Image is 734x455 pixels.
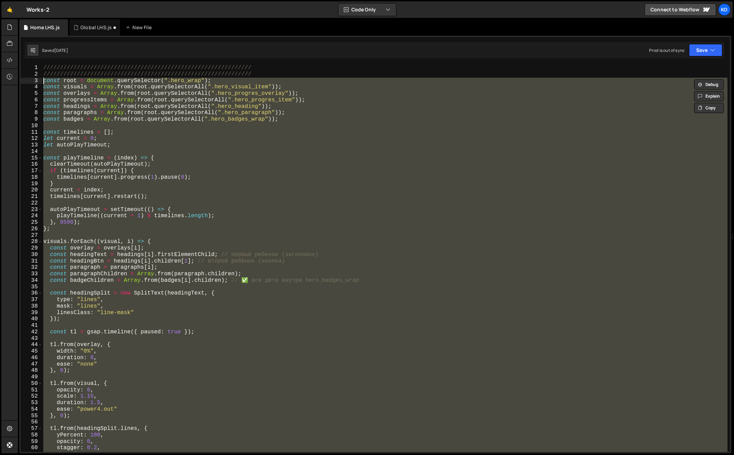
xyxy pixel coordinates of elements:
div: 37 [21,297,42,303]
button: Explain [694,91,724,101]
div: 41 [21,322,42,329]
div: 11 [21,129,42,136]
div: 17 [21,168,42,174]
div: 10 [21,123,42,129]
div: 26 [21,226,42,232]
div: Home LHS.js [30,24,60,31]
div: 8 [21,110,42,116]
div: 48 [21,367,42,374]
div: Prod is out of sync [649,47,685,53]
div: 60 [21,445,42,451]
div: 12 [21,135,42,142]
div: Saved [42,47,68,53]
div: 38 [21,303,42,310]
div: 35 [21,284,42,290]
div: 2 [21,71,42,78]
button: Code Only [338,3,396,16]
div: 36 [21,290,42,297]
div: 31 [21,258,42,265]
div: 28 [21,238,42,245]
div: 42 [21,329,42,335]
div: 53 [21,400,42,406]
div: 57 [21,425,42,432]
div: 23 [21,207,42,213]
div: 21 [21,193,42,200]
div: 43 [21,335,42,342]
div: 54 [21,406,42,413]
div: 22 [21,200,42,207]
div: 24 [21,213,42,219]
div: 20 [21,187,42,193]
div: 46 [21,355,42,361]
div: 33 [21,271,42,277]
button: Debug [694,79,724,90]
div: 56 [21,419,42,425]
div: 15 [21,155,42,162]
div: 6 [21,97,42,103]
div: 16 [21,161,42,168]
div: 45 [21,348,42,355]
div: Works-2 [26,5,50,14]
div: 34 [21,277,42,284]
div: 7 [21,103,42,110]
div: 55 [21,413,42,419]
div: 19 [21,181,42,187]
div: 9 [21,116,42,123]
div: 5 [21,90,42,97]
div: 1 [21,65,42,71]
div: Global LHS.js [80,24,112,31]
div: 51 [21,387,42,393]
a: Connect to Webflow [645,3,716,16]
div: 30 [21,252,42,258]
div: 32 [21,264,42,271]
div: 59 [21,439,42,445]
div: 3 [21,78,42,84]
button: Copy [694,103,724,113]
div: 49 [21,374,42,380]
button: Save [689,44,722,56]
div: 18 [21,174,42,181]
a: 🤙 [1,1,18,18]
a: Ko [718,3,731,16]
div: 27 [21,232,42,239]
div: 25 [21,219,42,226]
div: 52 [21,393,42,400]
div: 50 [21,380,42,387]
div: 44 [21,342,42,348]
div: New File [125,24,154,31]
div: 4 [21,84,42,90]
div: [DATE] [54,47,68,53]
div: 29 [21,245,42,252]
div: 47 [21,361,42,368]
div: 13 [21,142,42,148]
div: 14 [21,148,42,155]
div: 40 [21,316,42,322]
div: 39 [21,310,42,316]
div: 58 [21,432,42,439]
